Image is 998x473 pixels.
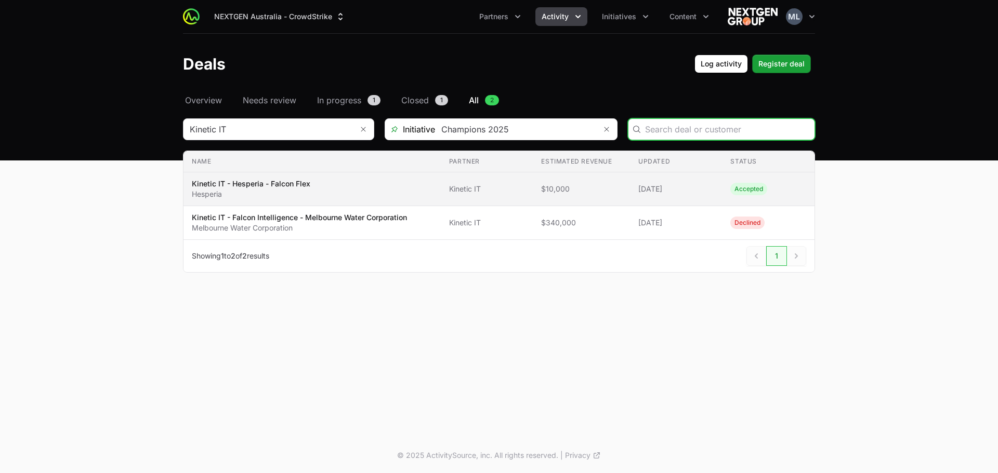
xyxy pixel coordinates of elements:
button: Content [663,7,715,26]
p: Melbourne Water Corporation [192,223,407,233]
th: Name [183,151,441,172]
span: 2 [231,251,235,260]
div: Activity menu [535,7,587,26]
th: Partner [441,151,533,172]
span: [DATE] [638,218,714,228]
span: All [469,94,479,106]
a: In progress1 [315,94,383,106]
button: Activity [535,7,587,26]
span: Content [669,11,697,22]
button: Remove [596,119,617,140]
div: Primary actions [694,55,811,73]
span: Partners [479,11,508,22]
span: Closed [401,94,429,106]
div: Supplier switch menu [208,7,352,26]
button: Remove [353,119,374,140]
p: Kinetic IT - Falcon Intelligence - Melbourne Water Corporation [192,212,407,223]
button: NEXTGEN Australia - CrowdStrike [208,7,352,26]
nav: Deals navigation [183,94,815,106]
span: 2 [242,251,247,260]
h1: Deals [183,55,226,73]
button: Initiatives [596,7,655,26]
span: 1 [766,246,787,266]
a: Privacy [565,450,601,461]
span: 1 [367,95,380,105]
div: Content menu [663,7,715,26]
a: Needs review [241,94,298,106]
a: Closed1 [399,94,450,106]
span: [DATE] [638,184,714,194]
div: Main navigation [200,7,715,26]
span: Initiative [385,123,435,136]
div: Initiatives menu [596,7,655,26]
span: $10,000 [541,184,622,194]
span: Needs review [243,94,296,106]
button: Register deal [752,55,811,73]
span: 1 [435,95,448,105]
span: Activity [542,11,569,22]
img: Mustafa Larki [786,8,803,25]
div: Partners menu [473,7,527,26]
span: Overview [185,94,222,106]
input: Search initiatives [435,119,596,140]
img: NEXTGEN Australia [728,6,778,27]
th: Status [722,151,815,172]
span: | [560,450,563,461]
span: $340,000 [541,218,622,228]
input: Search partner [183,119,353,140]
span: Initiatives [602,11,636,22]
span: Log activity [701,58,742,70]
span: Kinetic IT [449,184,525,194]
span: 1 [221,251,224,260]
button: Log activity [694,55,748,73]
p: Kinetic IT - Hesperia - Falcon Flex [192,179,310,189]
img: ActivitySource [183,8,200,25]
span: Register deal [758,58,805,70]
th: Updated [630,151,723,172]
span: 2 [485,95,499,105]
p: Showing to of results [192,251,269,261]
button: Partners [473,7,527,26]
span: Kinetic IT [449,218,525,228]
input: Search deal or customer [645,123,808,136]
p: Hesperia [192,189,310,199]
span: In progress [317,94,361,106]
th: Estimated revenue [533,151,630,172]
a: Overview [183,94,224,106]
a: All2 [467,94,501,106]
p: © 2025 ActivitySource, inc. All rights reserved. [397,450,558,461]
section: Deals Filters [183,118,815,273]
